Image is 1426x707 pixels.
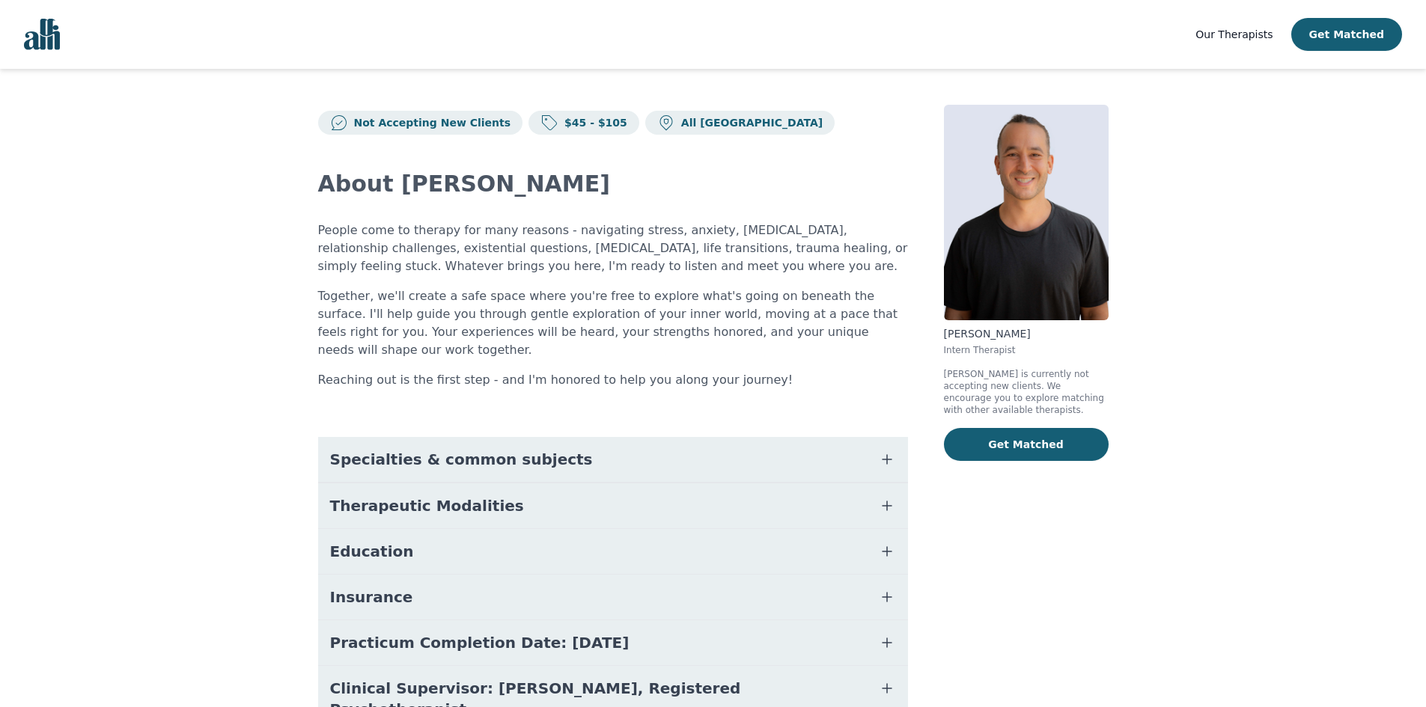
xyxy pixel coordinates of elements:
[318,437,908,482] button: Specialties & common subjects
[944,428,1109,461] button: Get Matched
[675,115,823,130] p: All [GEOGRAPHIC_DATA]
[318,620,908,665] button: Practicum Completion Date: [DATE]
[318,171,908,198] h2: About [PERSON_NAME]
[318,371,908,389] p: Reaching out is the first step - and I'm honored to help you along your journey!
[330,449,593,470] span: Specialties & common subjects
[1195,25,1273,43] a: Our Therapists
[318,221,908,275] p: People come to therapy for many reasons - navigating stress, anxiety, [MEDICAL_DATA], relationshi...
[1291,18,1402,51] button: Get Matched
[1195,28,1273,40] span: Our Therapists
[944,344,1109,356] p: Intern Therapist
[944,368,1109,416] p: [PERSON_NAME] is currently not accepting new clients. We encourage you to explore matching with o...
[318,575,908,619] button: Insurance
[24,19,60,50] img: alli logo
[330,495,524,516] span: Therapeutic Modalities
[318,529,908,574] button: Education
[944,326,1109,341] p: [PERSON_NAME]
[348,115,511,130] p: Not Accepting New Clients
[318,483,908,528] button: Therapeutic Modalities
[330,632,630,653] span: Practicum Completion Date: [DATE]
[944,105,1109,320] img: Kavon_Banejad
[318,287,908,359] p: Together, we'll create a safe space where you're free to explore what's going on beneath the surf...
[330,587,413,607] span: Insurance
[330,541,414,562] span: Education
[558,115,627,130] p: $45 - $105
